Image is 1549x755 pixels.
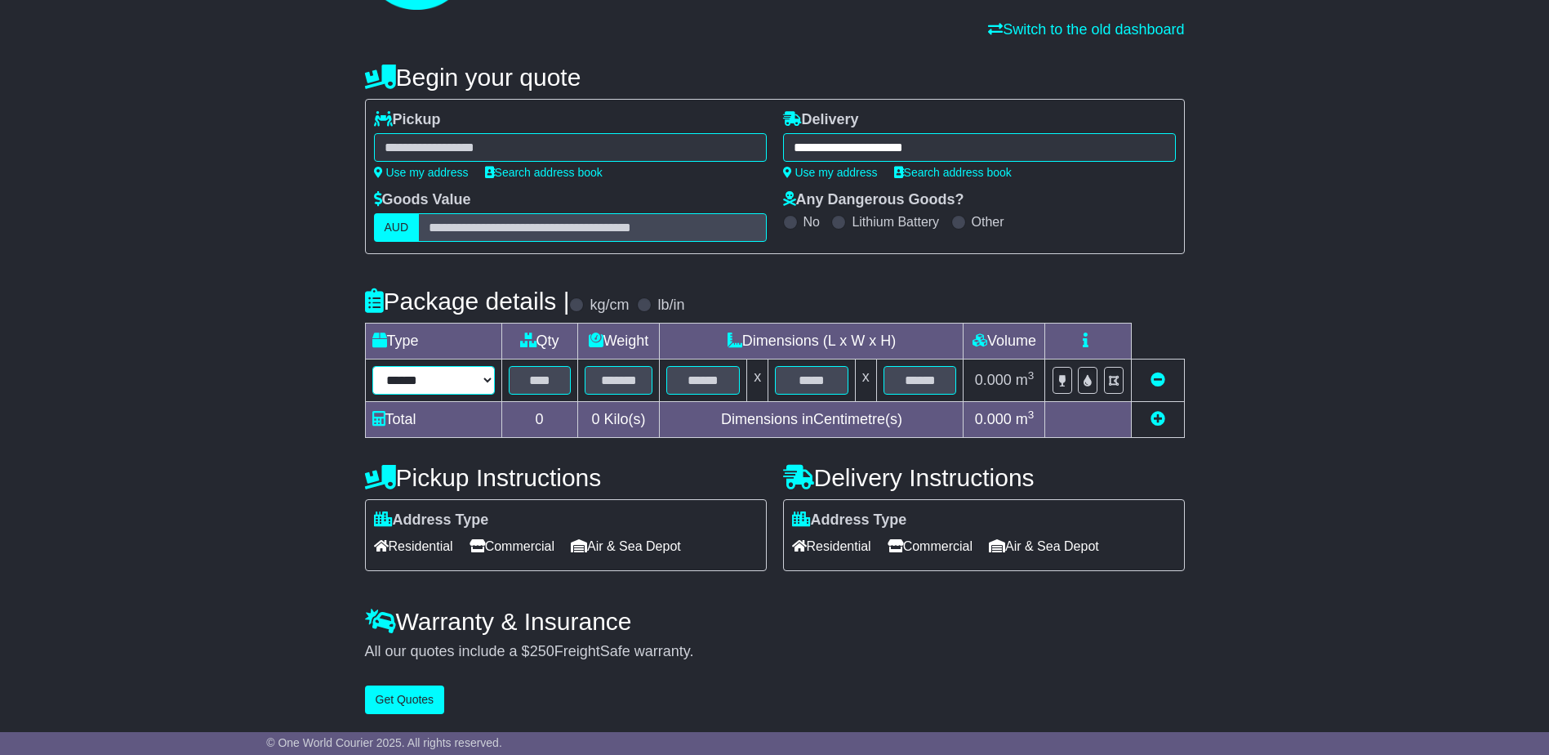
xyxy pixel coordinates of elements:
td: Total [365,402,501,438]
td: Dimensions (L x W x H) [660,324,964,360]
span: Residential [792,534,871,559]
span: 0.000 [975,411,1012,427]
label: Any Dangerous Goods? [783,191,964,209]
td: Qty [501,324,577,360]
label: Lithium Battery [852,214,939,230]
span: 0 [591,411,599,427]
td: 0 [501,402,577,438]
a: Use my address [783,166,878,179]
td: Type [365,324,501,360]
span: Air & Sea Depot [571,534,681,559]
label: AUD [374,213,420,242]
label: Address Type [374,512,489,529]
label: Address Type [792,512,907,529]
span: m [1016,372,1035,388]
a: Add new item [1151,411,1165,427]
label: Other [972,214,1004,230]
span: © One World Courier 2025. All rights reserved. [266,736,502,749]
td: Dimensions in Centimetre(s) [660,402,964,438]
label: lb/in [657,297,684,315]
span: 250 [530,643,554,659]
h4: Pickup Instructions [365,464,767,491]
h4: Warranty & Insurance [365,608,1185,635]
sup: 3 [1028,369,1035,382]
span: m [1016,411,1035,427]
a: Remove this item [1151,372,1165,388]
span: Air & Sea Depot [989,534,1099,559]
span: Residential [374,534,453,559]
label: Pickup [374,111,441,129]
td: x [855,360,876,402]
h4: Begin your quote [365,64,1185,91]
td: Weight [577,324,660,360]
label: No [803,214,820,230]
td: Volume [964,324,1045,360]
a: Use my address [374,166,469,179]
td: Kilo(s) [577,402,660,438]
label: Goods Value [374,191,471,209]
a: Switch to the old dashboard [988,21,1184,38]
td: x [747,360,768,402]
label: Delivery [783,111,859,129]
sup: 3 [1028,409,1035,421]
a: Search address book [485,166,603,179]
div: All our quotes include a $ FreightSafe warranty. [365,643,1185,661]
button: Get Quotes [365,686,445,714]
h4: Delivery Instructions [783,464,1185,491]
a: Search address book [894,166,1012,179]
span: 0.000 [975,372,1012,388]
span: Commercial [470,534,554,559]
span: Commercial [888,534,973,559]
label: kg/cm [590,297,629,315]
h4: Package details | [365,288,570,315]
